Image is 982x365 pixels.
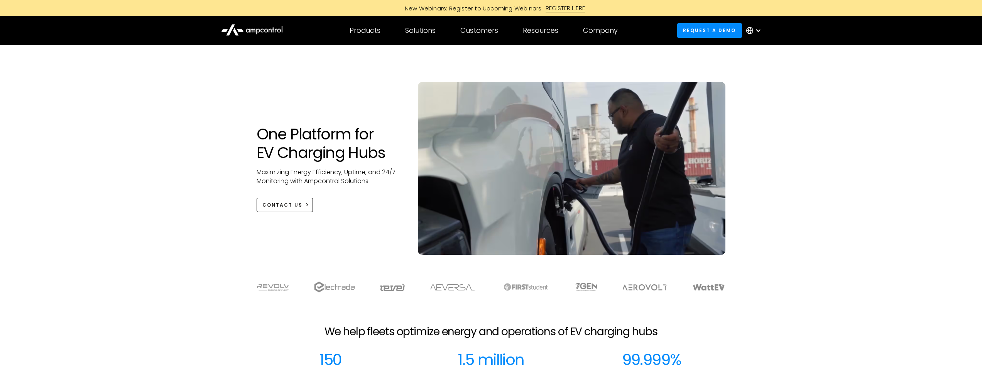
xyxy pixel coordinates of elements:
a: CONTACT US [257,198,313,212]
p: Maximizing Energy Efficiency, Uptime, and 24/7 Monitoring with Ampcontrol Solutions [257,168,403,185]
div: Customers [460,26,498,35]
div: REGISTER HERE [546,4,585,12]
div: CONTACT US [262,202,303,209]
img: electrada logo [314,282,355,292]
div: Resources [523,26,558,35]
h1: One Platform for EV Charging Hubs [257,125,403,162]
div: Company [583,26,618,35]
div: Products [350,26,380,35]
img: Aerovolt Logo [622,284,668,290]
div: Solutions [405,26,436,35]
img: WattEV logo [693,284,725,290]
div: New Webinars: Register to Upcoming Webinars [397,4,546,12]
a: New Webinars: Register to Upcoming WebinarsREGISTER HERE [318,4,665,12]
h2: We help fleets optimize energy and operations of EV charging hubs [325,325,657,338]
a: Request a demo [677,23,742,37]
